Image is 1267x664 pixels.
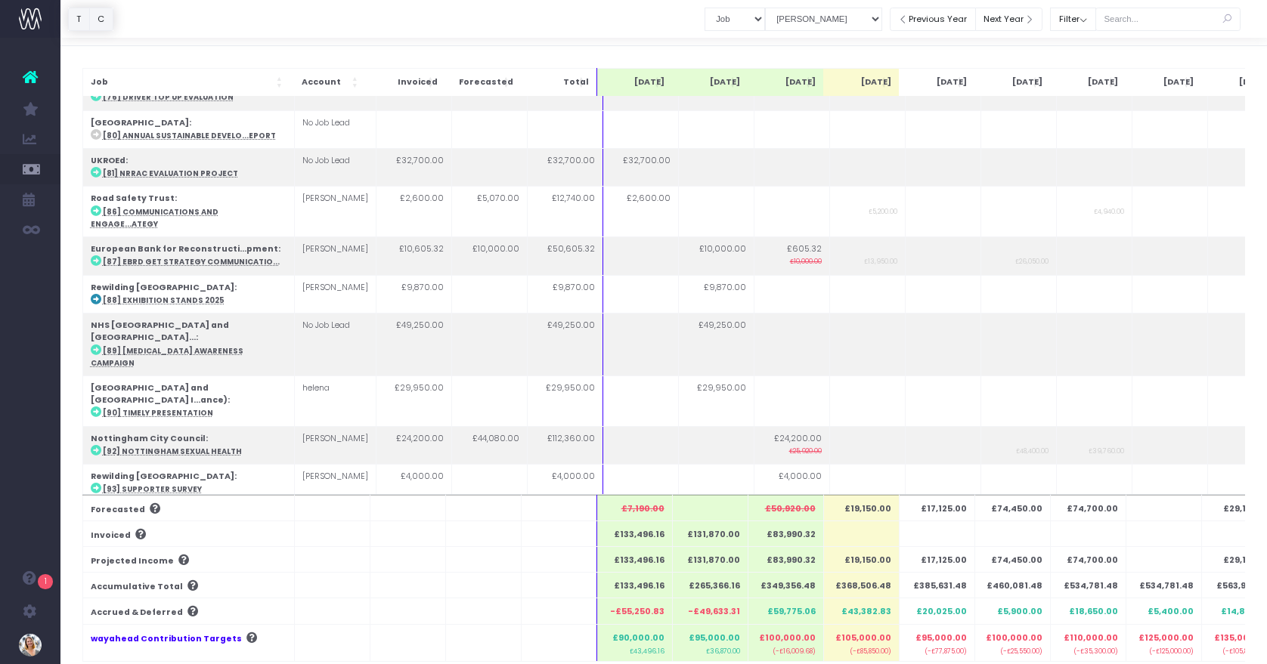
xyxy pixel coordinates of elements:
th: Feb 26: Activate to sort [1126,68,1201,96]
td: £32,700.00 [603,148,678,186]
td: : [82,110,294,148]
span: Forecasted [459,76,513,88]
td: : [82,376,294,427]
td: £5,070.00 [451,187,527,237]
th: £534,781.48 [1126,573,1201,598]
th: £50,920.00 [748,495,823,520]
td: £24,200.00 [376,426,451,464]
td: £10,000.00 [678,237,754,275]
abbr: [86] Communications and Engagement Strategy [91,207,218,229]
strong: Nottingham City Council [91,433,206,444]
abbr: [87] EBRD GET Strategy Communications [103,257,280,267]
td: : [82,275,294,313]
a: wayahead Contribution Targets [91,633,242,644]
th: £131,870.00 [672,520,748,546]
th: Jul 25: Activate to sort [596,68,672,96]
td: [PERSON_NAME] [294,426,376,464]
span: £90,000.00 [612,632,664,644]
span: [DATE] [1012,76,1042,88]
small: (-£85,850.00) [832,644,891,656]
th: £74,450.00 [974,495,1050,520]
span: -£49,633.31 [688,606,740,618]
td: £2,600.00 [376,187,451,237]
small: £5,200.00 [869,205,897,216]
abbr: [88] Exhibition stands 2025 [103,295,225,305]
th: Oct 25: Activate to sort [823,68,899,96]
td: : [82,313,294,376]
span: Accumulative Total [91,581,183,593]
strong: NHS [GEOGRAPHIC_DATA] and [GEOGRAPHIC_DATA]... [91,320,229,343]
td: £12,740.00 [527,187,603,237]
td: [PERSON_NAME] [294,187,376,237]
th: Aug 25: Activate to sort [672,68,748,96]
small: £13,950.00 [864,255,897,266]
td: [PERSON_NAME] [294,237,376,275]
th: £133,496.16 [596,573,672,598]
span: Job [91,76,108,88]
strong: [GEOGRAPHIC_DATA] [91,117,189,128]
div: Vertical button group [68,8,113,31]
th: £83,990.32 [748,520,823,546]
td: £49,250.00 [678,313,754,376]
th: £349,356.48 [748,573,823,598]
span: Invoiced [398,76,438,88]
th: Sep 25: Activate to sort [748,68,823,96]
button: C [89,8,113,31]
td: : [82,148,294,186]
th: £19,150.00 [823,546,899,572]
th: Dec 25: Activate to sort [974,68,1050,96]
th: £17,125.00 [899,546,974,572]
th: £131,870.00 [672,546,748,572]
abbr: [76] Driver Top Up Evaluation [103,92,234,102]
button: Previous Year [890,8,976,31]
td: £29,950.00 [527,376,603,427]
td: No Job Lead [294,110,376,148]
td: : [82,426,294,464]
td: No Job Lead [294,313,376,376]
strong: UKROEd [91,155,125,166]
small: (-£16,009.68) [756,644,816,656]
td: £49,250.00 [376,313,451,376]
td: £29,950.00 [376,376,451,427]
th: £460,081.48 [974,573,1050,598]
td: : [82,187,294,237]
td: £9,870.00 [678,275,754,313]
td: £4,000.00 [527,465,603,502]
td: £50,605.32 [527,237,603,275]
th: £7,190.00 [596,495,672,520]
span: [DATE] [1163,76,1194,88]
span: Account [302,76,341,88]
td: £29,950.00 [678,376,754,427]
abbr: [93] Supporter Survey [103,484,202,494]
span: £5,400.00 [1148,606,1194,618]
abbr: [90] Timely presentation [103,408,213,418]
span: [DATE] [634,76,664,88]
th: Nov 25: Activate to sort [899,68,974,96]
span: £95,000.00 [689,632,740,644]
small: (-£35,300.00) [1058,644,1118,656]
abbr: [81] NRRAC Evaluation Project [103,168,238,178]
small: (-£77,875.00) [907,644,967,656]
th: £133,496.16 [596,546,672,572]
td: No Job Lead [294,148,376,186]
img: images/default_profile_image.png [19,634,42,656]
th: £133,496.16 [596,520,672,546]
td: : [82,237,294,275]
span: [DATE] [710,76,740,88]
th: Jan 26: Activate to sort [1050,68,1126,96]
td: £4,000.00 [376,465,451,502]
span: [DATE] [937,76,967,88]
td: £10,605.32 [376,237,451,275]
strong: Rewilding [GEOGRAPHIC_DATA] [91,471,234,482]
td: £32,700.00 [527,148,603,186]
th: £74,700.00 [1050,495,1126,520]
button: Next Year [975,8,1043,31]
span: £20,025.00 [916,606,967,618]
span: Total [563,76,589,88]
small: £39,760.00 [1089,444,1124,456]
abbr: [80] Annual Sustainable Development Goals Report [103,131,276,141]
th: Invoiced: Activate to sort [370,68,445,96]
strong: Rewilding [GEOGRAPHIC_DATA] [91,282,234,293]
td: [PERSON_NAME] [294,465,376,502]
abbr: [92] Nottingham Sexual Health [103,446,242,456]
